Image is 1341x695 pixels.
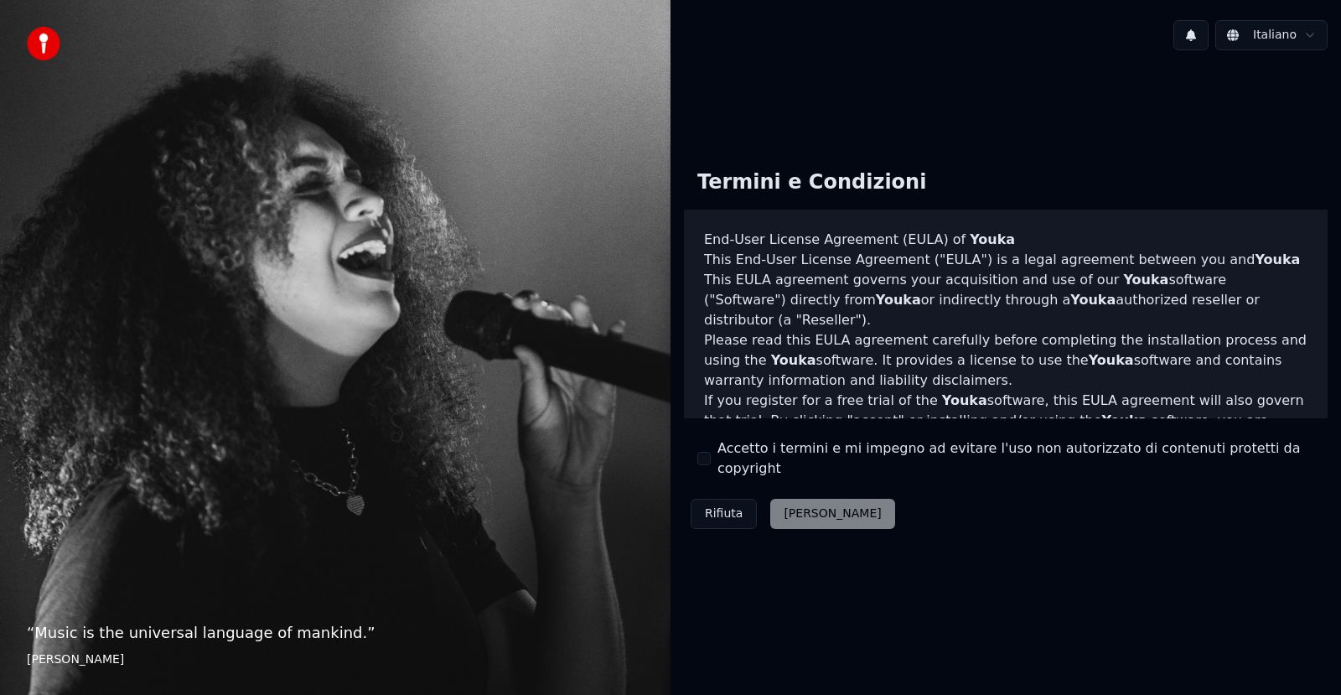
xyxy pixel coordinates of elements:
[1089,352,1134,368] span: Youka
[704,270,1307,330] p: This EULA agreement governs your acquisition and use of our software ("Software") directly from o...
[704,250,1307,270] p: This End-User License Agreement ("EULA") is a legal agreement between you and
[876,292,921,308] span: Youka
[970,231,1015,247] span: Youka
[704,230,1307,250] h3: End-User License Agreement (EULA) of
[1070,292,1116,308] span: Youka
[1255,252,1300,267] span: Youka
[717,438,1314,479] label: Accetto i termini e mi impegno ad evitare l'uso non autorizzato di contenuti protetti da copyright
[942,392,987,408] span: Youka
[1102,412,1147,428] span: Youka
[27,27,60,60] img: youka
[771,352,816,368] span: Youka
[684,156,940,210] div: Termini e Condizioni
[704,391,1307,471] p: If you register for a free trial of the software, this EULA agreement will also govern that trial...
[704,330,1307,391] p: Please read this EULA agreement carefully before completing the installation process and using th...
[1123,272,1168,288] span: Youka
[27,651,644,668] footer: [PERSON_NAME]
[27,621,644,645] p: “ Music is the universal language of mankind. ”
[691,499,757,529] button: Rifiuta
